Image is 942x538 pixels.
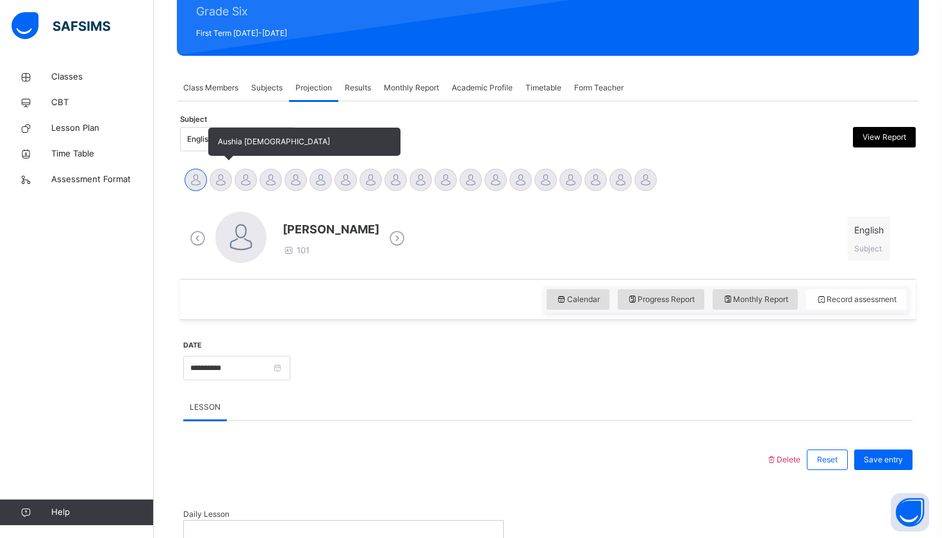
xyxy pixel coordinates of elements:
[452,82,513,94] span: Academic Profile
[525,82,561,94] span: Timetable
[345,82,371,94] span: Results
[766,455,800,464] span: Delete
[627,294,695,305] span: Progress Report
[817,454,838,466] span: Reset
[864,454,903,466] span: Save entry
[51,71,154,83] span: Classes
[51,96,154,109] span: CBT
[51,147,154,160] span: Time Table
[183,340,202,351] label: Date
[816,294,897,305] span: Record assessment
[283,221,379,238] span: [PERSON_NAME]
[251,82,283,94] span: Subjects
[51,506,153,519] span: Help
[556,294,600,305] span: Calendar
[51,122,154,135] span: Lesson Plan
[12,12,110,39] img: safsims
[854,244,882,253] span: Subject
[854,223,884,237] span: English
[180,114,207,125] span: Subject
[183,82,238,94] span: Class Members
[187,133,272,145] div: English
[218,137,330,146] span: Aushia [DEMOGRAPHIC_DATA]
[722,294,788,305] span: Monthly Report
[190,401,220,413] span: LESSON
[295,82,332,94] span: Projection
[51,173,154,186] span: Assessment Format
[891,493,929,532] button: Open asap
[283,245,310,255] span: 101
[863,131,906,143] span: View Report
[384,82,439,94] span: Monthly Report
[183,509,504,520] span: Daily Lesson
[574,82,624,94] span: Form Teacher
